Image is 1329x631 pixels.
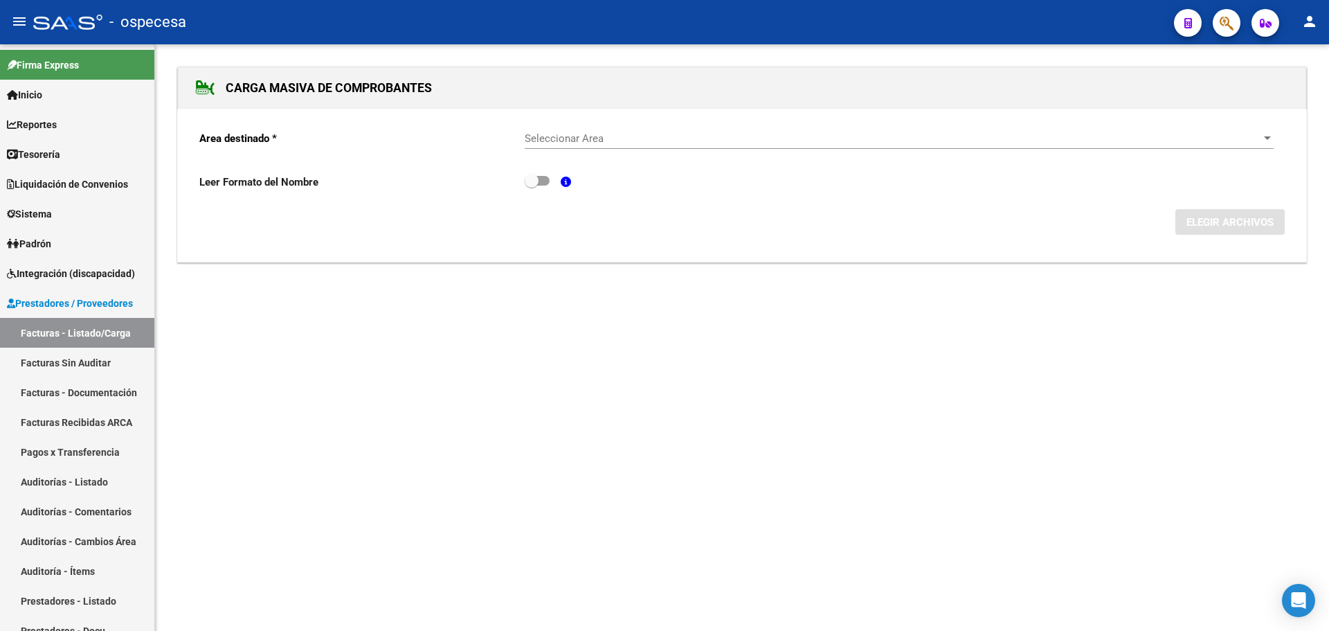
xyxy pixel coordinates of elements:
[199,131,525,146] p: Area destinado *
[195,77,432,99] h1: CARGA MASIVA DE COMPROBANTES
[7,57,79,73] span: Firma Express
[109,7,186,37] span: - ospecesa
[1282,584,1315,617] div: Open Intercom Messenger
[1301,13,1318,30] mat-icon: person
[7,266,135,281] span: Integración (discapacidad)
[1175,209,1285,235] button: ELEGIR ARCHIVOS
[199,175,525,190] p: Leer Formato del Nombre
[7,117,57,132] span: Reportes
[7,296,133,311] span: Prestadores / Proveedores
[7,87,42,103] span: Inicio
[7,236,51,251] span: Padrón
[7,206,52,222] span: Sistema
[7,147,60,162] span: Tesorería
[7,177,128,192] span: Liquidación de Convenios
[525,132,1261,145] span: Seleccionar Area
[11,13,28,30] mat-icon: menu
[1186,216,1274,229] span: ELEGIR ARCHIVOS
